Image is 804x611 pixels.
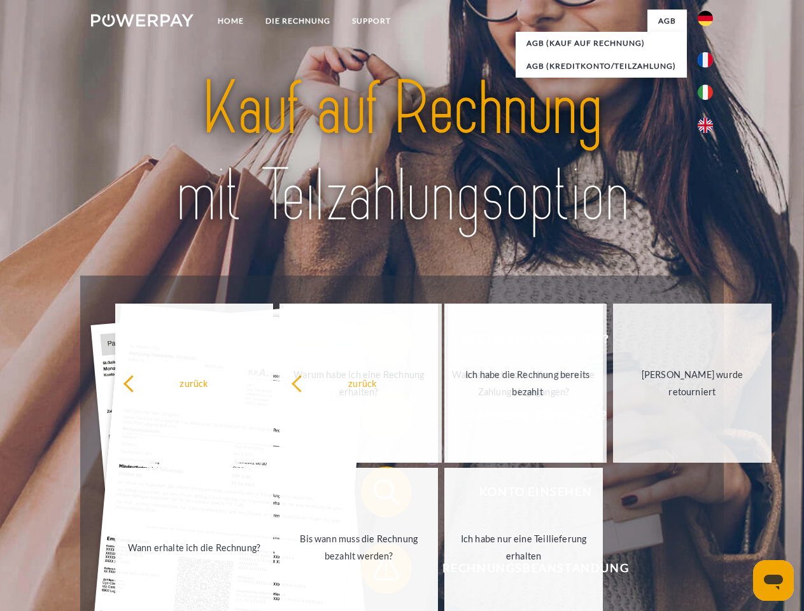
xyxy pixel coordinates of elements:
img: fr [698,52,713,67]
iframe: Schaltfläche zum Öffnen des Messaging-Fensters [753,560,794,601]
div: zurück [291,374,434,391]
div: Wann erhalte ich die Rechnung? [123,538,266,556]
div: Ich habe die Rechnung bereits bezahlt [456,366,599,400]
img: logo-powerpay-white.svg [91,14,194,27]
a: AGB (Kreditkonto/Teilzahlung) [516,55,687,78]
div: Ich habe nur eine Teillieferung erhalten [452,530,595,565]
a: Home [207,10,255,32]
a: DIE RECHNUNG [255,10,341,32]
img: de [698,11,713,26]
div: [PERSON_NAME] wurde retourniert [621,366,764,400]
a: agb [647,10,687,32]
a: SUPPORT [341,10,402,32]
a: AGB (Kauf auf Rechnung) [516,32,687,55]
img: title-powerpay_de.svg [122,61,682,244]
div: zurück [123,374,266,391]
img: it [698,85,713,100]
img: en [698,118,713,133]
div: Bis wann muss die Rechnung bezahlt werden? [287,530,430,565]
